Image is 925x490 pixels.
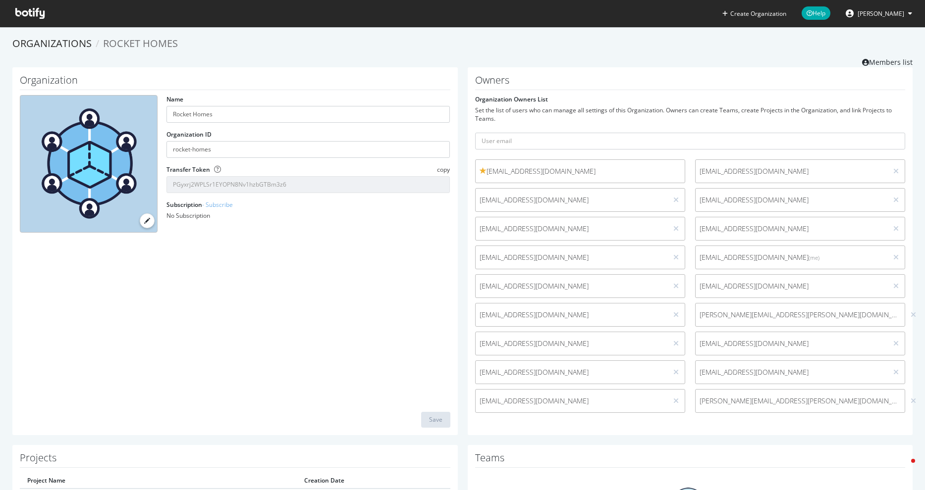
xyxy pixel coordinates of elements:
[12,37,913,51] ol: breadcrumbs
[166,165,210,174] label: Transfer Token
[480,310,663,320] span: [EMAIL_ADDRESS][DOMAIN_NAME]
[480,224,663,234] span: [EMAIL_ADDRESS][DOMAIN_NAME]
[475,95,548,103] label: Organization Owners List
[858,9,904,18] span: David Britton
[700,195,883,205] span: [EMAIL_ADDRESS][DOMAIN_NAME]
[202,200,233,209] a: - Subscribe
[700,310,901,320] span: [PERSON_NAME][EMAIL_ADDRESS][PERSON_NAME][DOMAIN_NAME]
[700,367,883,377] span: [EMAIL_ADDRESS][DOMAIN_NAME]
[166,200,233,209] label: Subscription
[480,281,663,291] span: [EMAIL_ADDRESS][DOMAIN_NAME]
[166,130,212,139] label: Organization ID
[480,195,663,205] span: [EMAIL_ADDRESS][DOMAIN_NAME]
[722,9,787,18] button: Create Organization
[700,252,883,262] span: [EMAIL_ADDRESS][DOMAIN_NAME]
[166,211,450,220] div: No Subscription
[475,106,906,123] div: Set the list of users who can manage all settings of this Organization. Owners can create Teams, ...
[480,396,663,406] span: [EMAIL_ADDRESS][DOMAIN_NAME]
[20,473,297,489] th: Project Name
[838,5,920,21] button: [PERSON_NAME]
[103,37,178,50] span: Rocket Homes
[700,339,883,348] span: [EMAIL_ADDRESS][DOMAIN_NAME]
[166,95,183,103] label: Name
[429,415,442,424] div: Save
[862,55,913,67] a: Members list
[700,396,901,406] span: [PERSON_NAME][EMAIL_ADDRESS][PERSON_NAME][DOMAIN_NAME]
[809,254,819,261] small: (me)
[480,252,663,262] span: [EMAIL_ADDRESS][DOMAIN_NAME]
[437,165,450,174] span: copy
[475,75,906,90] h1: Owners
[480,339,663,348] span: [EMAIL_ADDRESS][DOMAIN_NAME]
[700,166,883,176] span: [EMAIL_ADDRESS][DOMAIN_NAME]
[700,224,883,234] span: [EMAIL_ADDRESS][DOMAIN_NAME]
[20,75,450,90] h1: Organization
[480,367,663,377] span: [EMAIL_ADDRESS][DOMAIN_NAME]
[421,412,450,428] button: Save
[12,37,92,50] a: Organizations
[802,6,830,20] span: Help
[297,473,450,489] th: Creation Date
[700,281,883,291] span: [EMAIL_ADDRESS][DOMAIN_NAME]
[475,452,906,468] h1: Teams
[166,141,450,158] input: Organization ID
[480,166,681,176] span: [EMAIL_ADDRESS][DOMAIN_NAME]
[166,106,450,123] input: name
[475,133,906,149] input: User email
[891,456,915,480] iframe: Intercom live chat
[20,452,450,468] h1: Projects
